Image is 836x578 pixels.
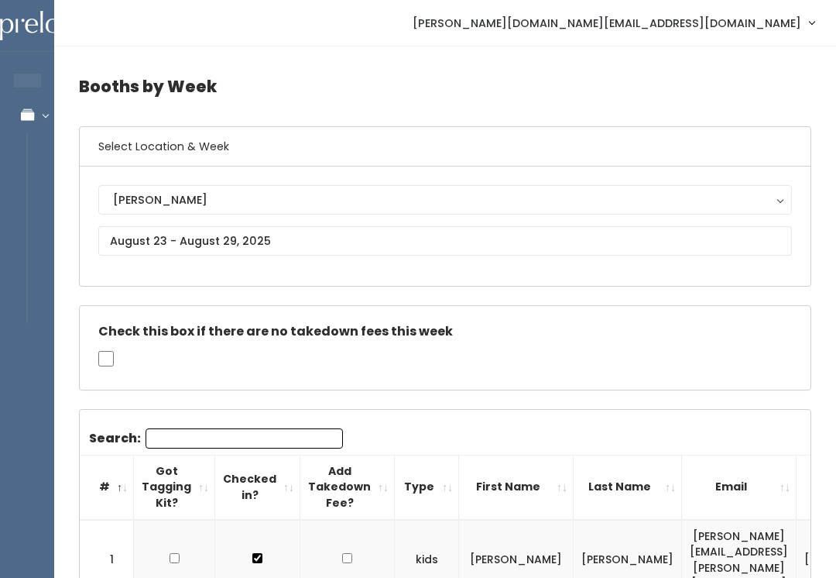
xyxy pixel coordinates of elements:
[98,325,792,339] h5: Check this box if there are no takedown fees this week
[79,65,811,108] h4: Booths by Week
[80,127,810,167] h6: Select Location & Week
[98,185,792,215] button: [PERSON_NAME]
[397,6,830,40] a: [PERSON_NAME][DOMAIN_NAME][EMAIL_ADDRESS][DOMAIN_NAME]
[80,455,134,519] th: #: activate to sort column descending
[574,455,682,519] th: Last Name: activate to sort column ascending
[300,455,395,519] th: Add Takedown Fee?: activate to sort column ascending
[413,15,801,32] span: [PERSON_NAME][DOMAIN_NAME][EMAIL_ADDRESS][DOMAIN_NAME]
[146,428,343,449] input: Search:
[682,455,797,519] th: Email: activate to sort column ascending
[98,226,792,256] input: August 23 - August 29, 2025
[395,455,459,519] th: Type: activate to sort column ascending
[89,428,343,449] label: Search:
[113,191,777,208] div: [PERSON_NAME]
[134,455,215,519] th: Got Tagging Kit?: activate to sort column ascending
[215,455,300,519] th: Checked in?: activate to sort column ascending
[459,455,574,519] th: First Name: activate to sort column ascending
